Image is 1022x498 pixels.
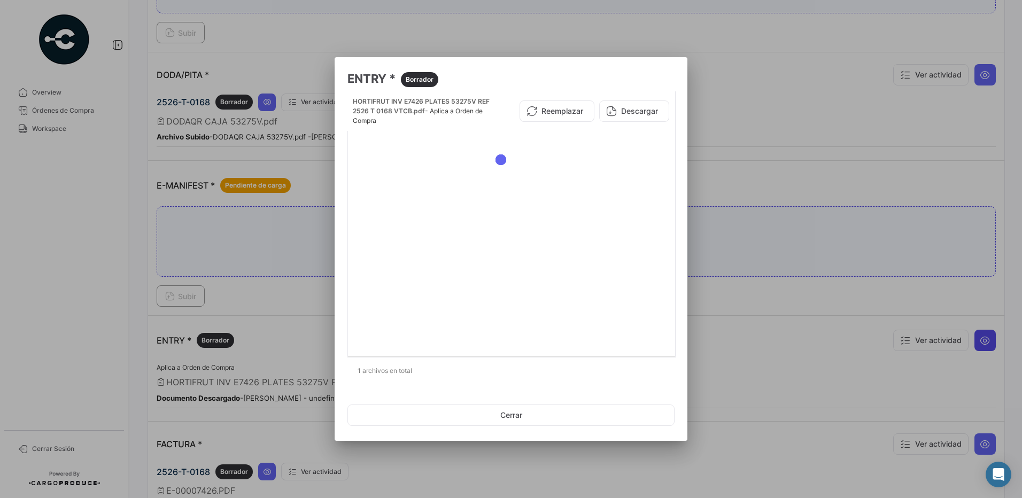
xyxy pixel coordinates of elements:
span: Borrador [406,75,433,84]
div: 1 archivos en total [347,357,675,384]
button: Cerrar [347,404,675,426]
div: Abrir Intercom Messenger [986,462,1011,487]
button: Descargar [599,100,669,122]
button: Reemplazar [520,100,594,122]
span: HORTIFRUT INV E7426 PLATES 53275V REF 2526 T 0168 VTCB.pdf [353,97,490,115]
h3: ENTRY * [347,70,675,87]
